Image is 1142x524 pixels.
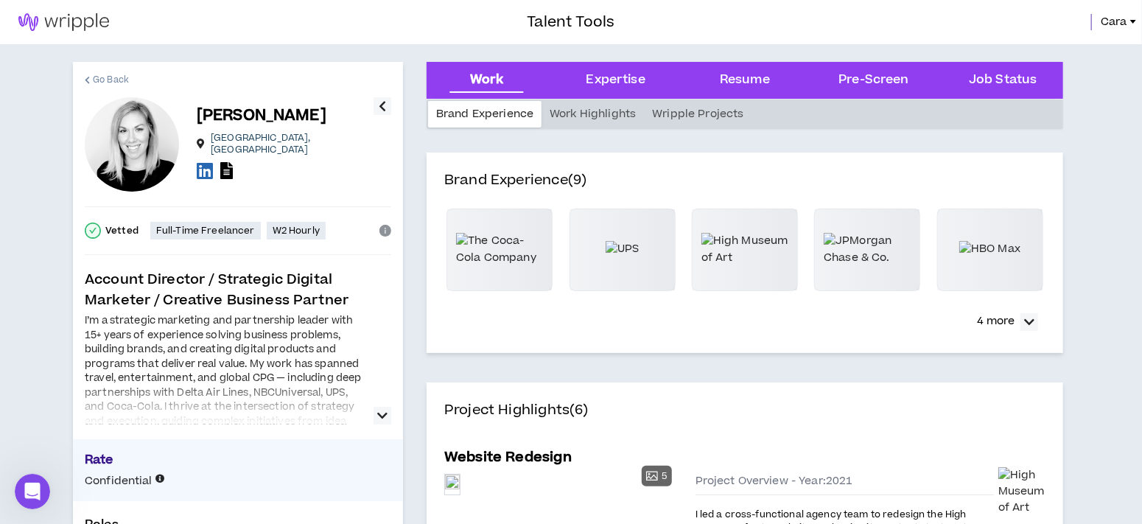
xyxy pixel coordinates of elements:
[379,225,391,237] span: info-circle
[85,97,179,192] div: Cara L.
[93,73,129,87] span: Go Back
[456,233,543,266] img: The Coca-Cola Company
[156,225,255,237] p: Full-Time Freelancer
[720,71,770,90] div: Resume
[839,71,909,90] div: Pre-Screen
[428,101,542,127] div: Brand Experience
[644,101,752,127] div: Wripple Projects
[85,223,101,239] span: check-circle
[970,309,1045,335] button: 4 more
[701,233,788,266] img: High Museum of Art
[824,233,911,266] img: JPMorgan Chase & Co.
[105,225,139,237] p: Vetted
[527,11,614,33] h3: Talent Tools
[470,71,503,90] div: Work
[542,101,644,127] div: Work Highlights
[1101,14,1127,30] span: Cara
[211,132,374,156] p: [GEOGRAPHIC_DATA] , [GEOGRAPHIC_DATA]
[85,451,391,473] p: Rate
[273,225,320,237] p: W2 Hourly
[444,400,1045,439] h4: Project Highlights (6)
[85,270,391,311] p: Account Director / Strategic Digital Marketer / Creative Business Partner
[444,170,1045,209] h4: Brand Experience (9)
[998,467,1045,517] img: High Museum of Art
[606,241,639,257] img: UPS
[15,474,50,509] iframe: Intercom live chat
[444,447,572,468] h5: Website Redesign
[586,71,645,90] div: Expertise
[696,474,853,489] span: Project Overview - Year: 2021
[977,313,1015,329] p: 4 more
[85,473,164,489] p: Confidential
[197,105,326,126] p: [PERSON_NAME]
[85,62,129,97] a: Go Back
[969,71,1037,90] div: Job Status
[959,241,1020,257] img: HBO Max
